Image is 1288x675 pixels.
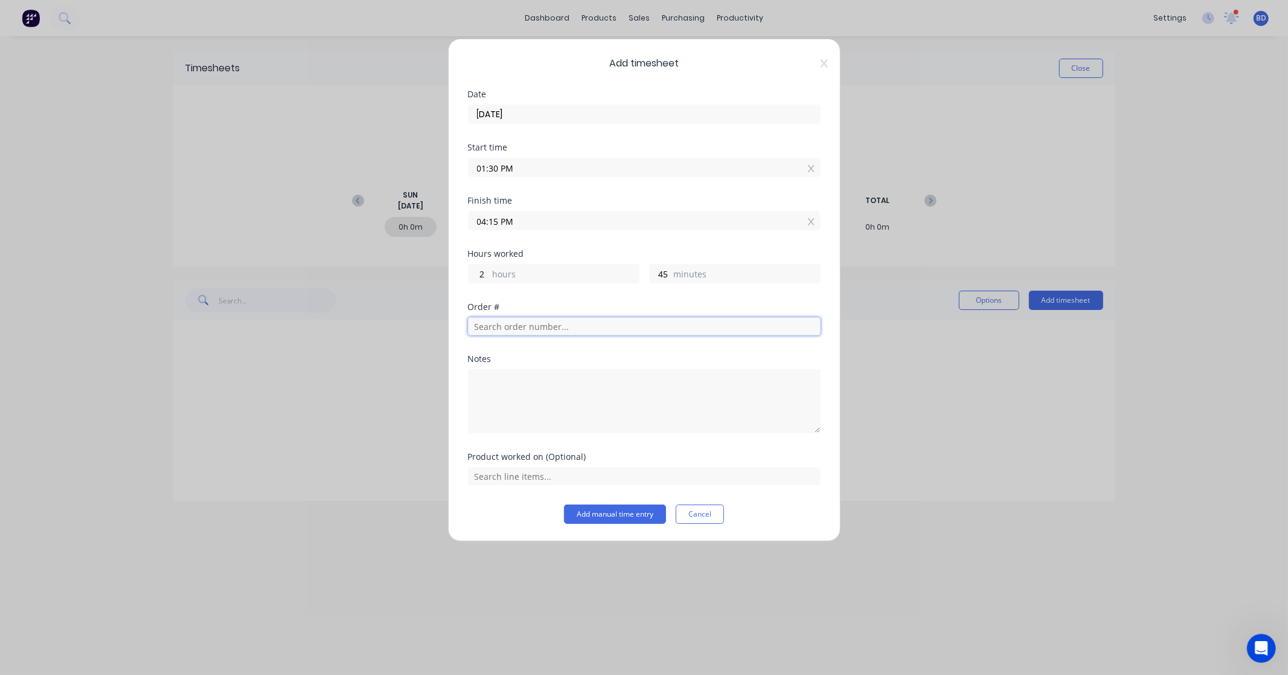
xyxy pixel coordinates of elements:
input: Search order number... [468,317,821,335]
div: Date [468,90,821,99]
div: Finish time [468,196,821,205]
div: Start time [468,143,821,152]
div: Notes [468,355,821,363]
button: Cancel [676,505,724,524]
iframe: Intercom live chat [1247,634,1276,663]
div: Hours worked [468,250,821,258]
input: Search line items... [468,467,821,485]
button: Add manual time entry [564,505,666,524]
span: Add timesheet [468,56,821,71]
label: hours [493,268,639,283]
input: 0 [650,265,671,283]
input: 0 [469,265,490,283]
div: Order # [468,303,821,311]
label: minutes [674,268,820,283]
div: Product worked on (Optional) [468,453,821,461]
